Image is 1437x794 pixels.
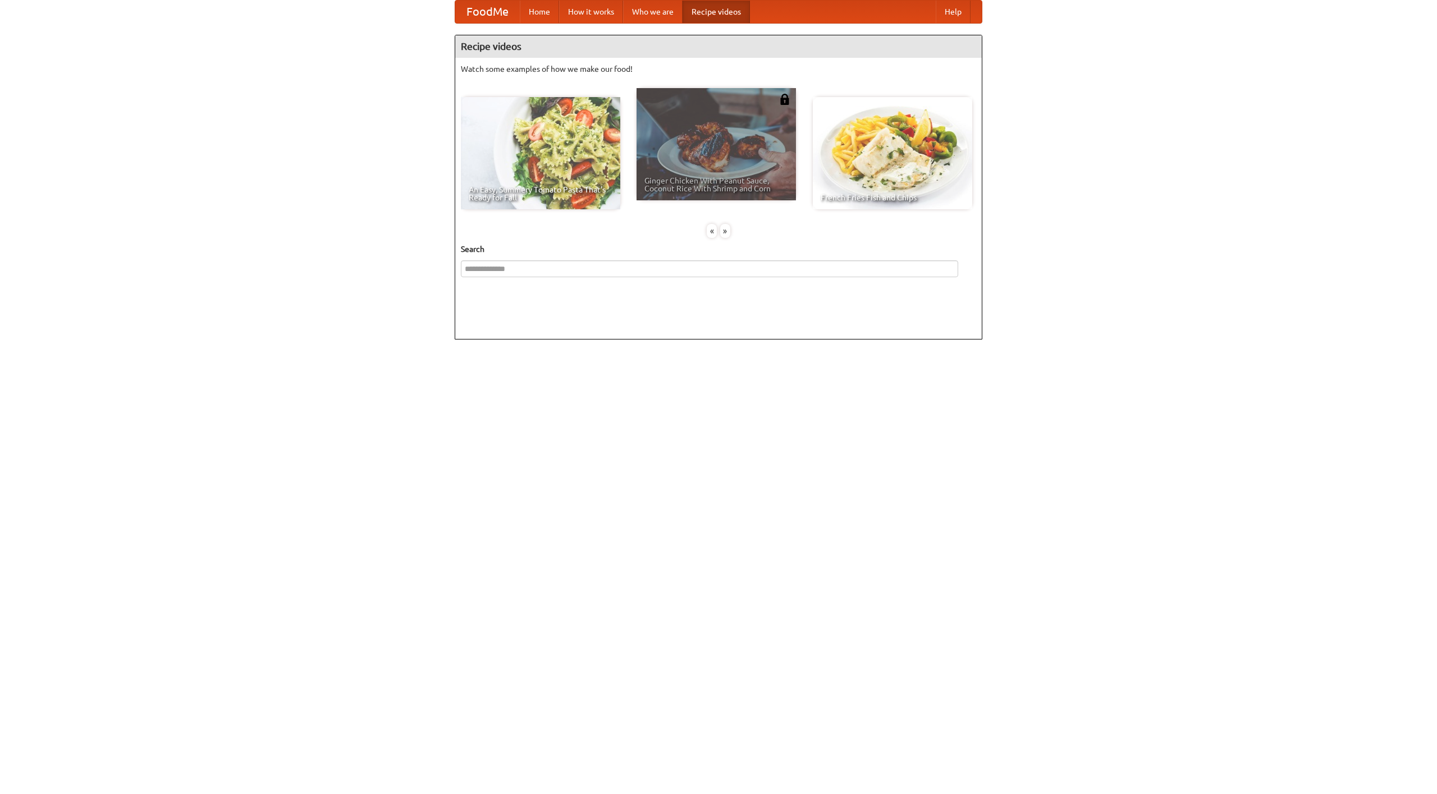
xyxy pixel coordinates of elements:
[821,194,964,201] span: French Fries Fish and Chips
[469,186,612,201] span: An Easy, Summery Tomato Pasta That's Ready for Fall
[461,63,976,75] p: Watch some examples of how we make our food!
[455,1,520,23] a: FoodMe
[461,97,620,209] a: An Easy, Summery Tomato Pasta That's Ready for Fall
[936,1,971,23] a: Help
[683,1,750,23] a: Recipe videos
[779,94,790,105] img: 483408.png
[520,1,559,23] a: Home
[623,1,683,23] a: Who we are
[455,35,982,58] h4: Recipe videos
[813,97,972,209] a: French Fries Fish and Chips
[720,224,730,238] div: »
[707,224,717,238] div: «
[461,244,976,255] h5: Search
[559,1,623,23] a: How it works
